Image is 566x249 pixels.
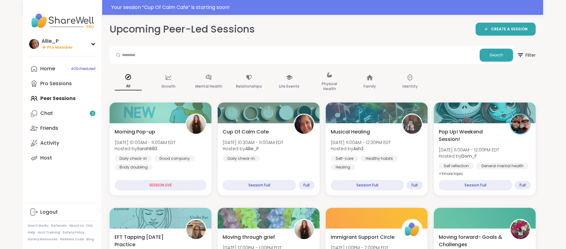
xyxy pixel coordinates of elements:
span: Search [490,52,503,58]
a: Pro Sessions [28,76,97,91]
span: CREATE A SESSION [491,27,528,32]
span: Hosted by [439,153,499,159]
a: Friends [28,121,97,136]
a: Chat2 [28,106,97,121]
span: Hosted by [115,146,176,152]
img: Jill_LadyOfTheMountain [186,220,206,239]
b: SarahR83 [137,146,157,152]
span: Full [411,183,418,188]
div: Session Full [331,180,404,190]
p: Mental Health [195,83,222,90]
span: Cup Of Calm Cafe [223,128,269,136]
b: Ash3 [353,146,364,152]
span: Morning Pop-up [115,128,155,136]
img: Allie_P [29,39,39,49]
a: Safety Policy [63,230,85,235]
button: Filter [517,46,536,64]
div: Healthy habits [361,155,398,162]
div: Daily check-in [115,155,152,162]
img: ShareWell Nav Logo [28,10,97,32]
img: Leeda10 [511,220,530,239]
span: Filter [517,48,536,63]
span: [DATE] 10:00AM - 11:00AM EDT [115,139,176,146]
span: 2 [92,111,94,116]
span: Pop Up! Weekend Session! [439,128,503,143]
div: Body doubling [115,164,153,170]
a: Blog [86,237,94,242]
span: Moving through grief [223,234,275,241]
h2: Upcoming Peer-Led Sessions [110,22,255,36]
p: Relationships [236,83,262,90]
div: SESSION LIVE [115,180,207,190]
p: All [115,82,142,90]
a: Activity [28,136,97,151]
div: Home [40,65,55,72]
div: Chat [40,110,53,117]
span: Hosted by [223,146,283,152]
img: ShareWell [403,220,422,239]
b: Allie_P [245,146,259,152]
span: Pro Member [47,45,73,50]
span: EFT Tapping [DATE] Practice [115,234,179,248]
span: Hosted by [331,146,391,152]
a: How It Works [28,224,49,228]
span: Immigrant Support Circle [331,234,394,241]
div: Healing [331,164,355,170]
div: Self reflection [439,163,474,169]
div: Pro Sessions [40,80,72,87]
button: Search [480,49,513,62]
span: Musical Healing [331,128,370,136]
div: Daily check-in [223,155,260,162]
p: Life Events [279,83,299,90]
span: Full [520,183,526,188]
p: Family [364,83,376,90]
p: Growth [161,83,176,90]
a: CREATE A SESSION [476,23,536,36]
div: Self-care [331,155,358,162]
span: 40 Scheduled [71,66,95,71]
div: General mental health [476,163,529,169]
a: Home40Scheduled [28,61,97,76]
a: Host Training [38,230,60,235]
span: [DATE] 11:00AM - 12:00PM EDT [439,147,499,153]
span: [DATE] 11:00AM - 12:30PM EDT [331,139,391,146]
div: Session Full [439,180,512,190]
img: Ash3 [403,115,422,134]
div: Your session “ Cup Of Calm Cafe ” is starting soon! [111,4,539,11]
div: Logout [40,209,58,216]
a: Help [28,230,35,235]
div: Friends [40,125,58,132]
a: Logout [28,205,97,220]
a: Redeem Code [60,237,84,242]
p: Physical Health [316,80,343,93]
img: SarahR83 [186,115,206,134]
div: Activity [40,140,59,146]
b: Dom_F [461,153,477,159]
a: About Us [69,224,84,228]
a: Referrals [51,224,67,228]
img: Allie_P [294,115,314,134]
img: Dom_F [511,115,530,134]
span: Moving forward- Goals & Challenges [439,234,503,248]
img: SarahR83 [294,220,314,239]
a: Host [28,151,97,165]
p: Identity [403,83,418,90]
span: Full [303,183,310,188]
div: Session Full [223,180,296,190]
div: Allie_P [41,38,73,45]
div: Good company [154,155,195,162]
span: [DATE] 10:30AM - 11:00AM EDT [223,139,283,146]
a: Safety Resources [28,237,58,242]
div: Host [40,155,52,161]
a: FAQ [86,224,93,228]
